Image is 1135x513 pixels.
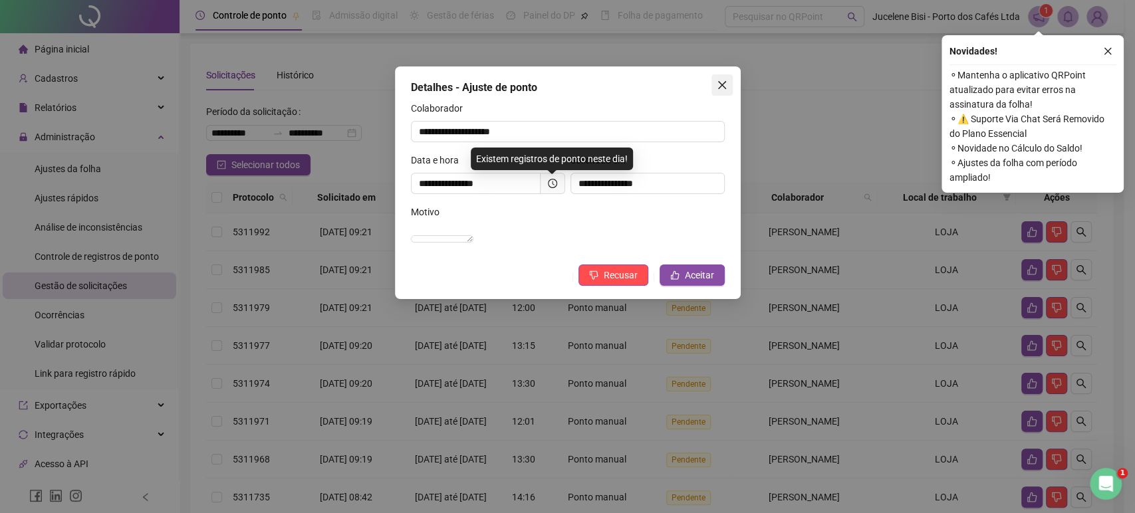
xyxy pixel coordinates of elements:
[717,80,727,90] span: close
[548,179,557,188] span: clock-circle
[660,264,725,286] button: Aceitar
[949,44,997,58] span: Novidades !
[589,270,598,280] span: dislike
[411,101,471,116] label: Colaborador
[949,141,1116,155] span: ⚬ Novidade no Cálculo do Saldo!
[949,68,1116,112] span: ⚬ Mantenha o aplicativo QRPoint atualizado para evitar erros na assinatura da folha!
[411,205,448,219] label: Motivo
[1117,468,1128,478] span: 1
[1103,47,1112,56] span: close
[578,264,648,286] button: Recusar
[685,268,714,282] span: Aceitar
[711,74,733,96] button: Close
[670,270,680,280] span: like
[604,268,638,282] span: Recusar
[949,112,1116,141] span: ⚬ ⚠️ Suporte Via Chat Será Removido do Plano Essencial
[411,80,725,96] div: Detalhes - Ajuste de ponto
[471,148,633,170] div: Existem registros de ponto neste dia!
[411,153,467,167] label: Data e hora
[1090,468,1122,500] iframe: Intercom live chat
[949,155,1116,185] span: ⚬ Ajustes da folha com período ampliado!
